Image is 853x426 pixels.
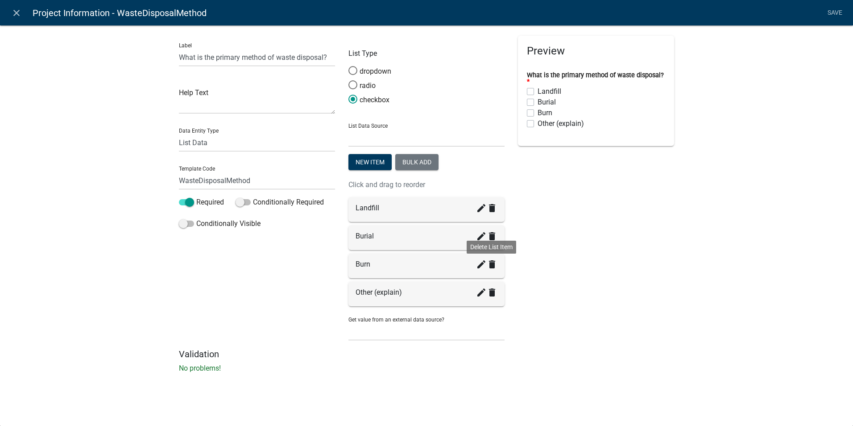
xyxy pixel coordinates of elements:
[538,97,556,108] label: Burial
[476,287,487,298] i: create
[179,363,674,374] p: No problems!
[476,259,487,270] i: create
[395,154,439,170] button: Bulk add
[538,86,561,97] label: Landfill
[824,4,846,21] a: Save
[348,48,505,59] p: List Type
[487,231,497,242] i: delete
[487,259,497,270] i: delete
[179,197,224,208] label: Required
[538,108,552,118] label: Burn
[348,95,389,105] label: checkbox
[538,118,584,129] label: Other (explain)
[467,241,516,254] div: Delete List Item
[348,154,392,170] button: New item
[11,8,22,18] i: close
[33,4,207,22] span: Project Information - WasteDisposalMethod
[179,349,674,359] h5: Validation
[487,203,497,213] i: delete
[236,197,324,208] label: Conditionally Required
[356,287,497,298] div: Other (explain)
[476,203,487,213] i: create
[348,80,376,91] label: radio
[527,72,665,85] label: What is the primary method of waste disposal?
[356,231,497,242] div: Burial
[487,287,497,298] i: delete
[179,218,261,229] label: Conditionally Visible
[348,180,505,190] p: Click and drag to reorder
[476,231,487,242] i: create
[527,45,665,58] h5: Preview
[348,66,391,77] label: dropdown
[356,259,497,270] div: Burn
[356,203,497,213] div: Landfill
